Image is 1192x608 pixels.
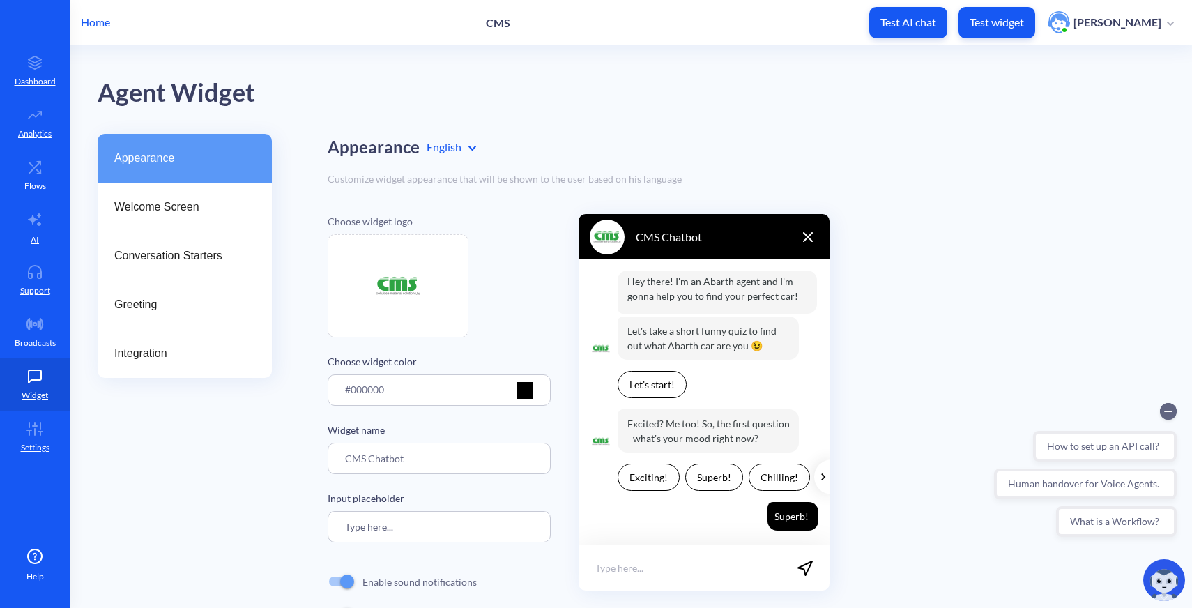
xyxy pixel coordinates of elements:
[5,74,188,105] button: Human handover for Voice Agents.
[22,389,48,402] p: Widget
[98,183,272,231] a: Welcome Screen
[618,317,799,360] p: Let's take a short funny quiz to find out what Abarth car are you 😉
[24,180,46,192] p: Flows
[18,128,52,140] p: Analytics
[958,7,1035,38] button: Test widget
[636,229,702,245] p: CMS Chatbot
[15,337,56,349] p: Broadcasts
[81,14,110,31] p: Home
[590,430,612,453] img: logo
[114,199,244,215] span: Welcome Screen
[618,464,680,491] p: Exciting!
[98,280,272,329] a: Greeting
[486,16,510,29] p: CMS
[370,258,426,314] img: file
[44,36,188,67] button: How to set up an API call?
[685,464,743,491] p: Superb!
[328,443,551,474] input: Agent
[618,409,799,453] p: Excited? Me too! So, the first question - what's your mood right now?
[970,15,1024,29] p: Test widget
[869,7,947,38] button: Test AI chat
[114,150,244,167] span: Appearance
[67,112,188,142] button: What is a Workflow?
[880,15,936,29] p: Test AI chat
[1041,10,1181,35] button: user photo[PERSON_NAME]
[26,570,44,583] span: Help
[98,73,1192,113] div: Agent Widget
[749,464,810,491] p: Chilling!
[618,271,817,314] p: Hey there! I'm an Abarth agent and I'm gonna help you to find your perfect car!
[31,234,39,246] p: AI
[114,296,244,313] span: Greeting
[21,441,49,454] p: Settings
[328,354,551,369] p: Choose widget color
[114,248,244,264] span: Conversation Starters
[328,423,551,437] p: Widget name
[328,137,420,158] h2: Appearance
[595,561,643,575] p: Type here...
[1048,11,1070,33] img: user photo
[328,214,551,229] p: Choose widget logo
[171,8,188,25] button: Collapse conversation starters
[362,575,477,589] p: Enable sound notifications
[767,502,818,531] p: Superb!
[427,139,476,155] div: English
[328,172,1164,186] div: Customize widget appearance that will be shown to the user based on his language
[98,134,272,183] a: Appearance
[590,337,612,360] img: logo
[20,284,50,297] p: Support
[98,231,272,280] a: Conversation Starters
[328,511,551,542] input: Write your reply
[98,329,272,378] a: Integration
[1073,15,1161,30] p: [PERSON_NAME]
[15,75,56,88] p: Dashboard
[1143,559,1185,601] img: copilot-icon.svg
[618,371,687,398] p: Let’s start!
[345,382,384,397] p: #000000
[590,220,625,254] img: logo
[328,491,551,506] p: Input placeholder
[114,345,244,362] span: Integration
